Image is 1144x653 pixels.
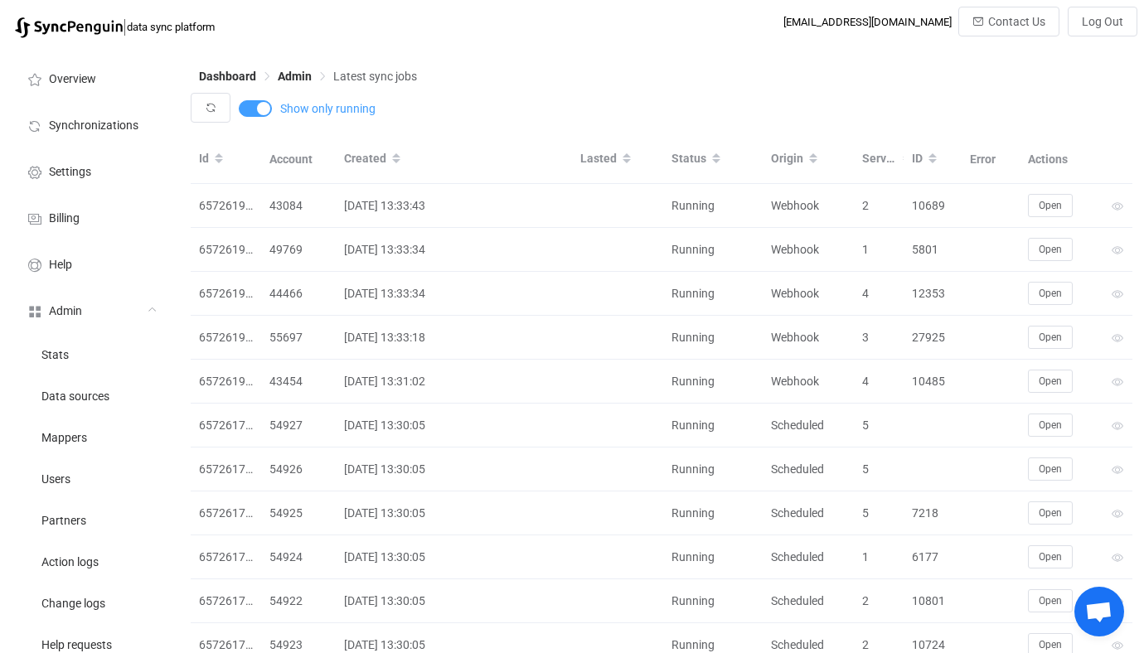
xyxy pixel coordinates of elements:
a: Change logs [8,582,174,623]
div: Webhook [763,240,854,259]
span: Contact Us [988,15,1045,28]
div: 657261923 [191,284,261,303]
div: Scheduled [763,504,854,523]
span: Data sources [41,390,109,404]
a: Settings [8,148,174,194]
div: 657261792 [191,548,261,567]
div: Webhook [763,196,854,215]
div: [DATE] 13:30:05 [336,504,572,523]
a: Open [1028,549,1073,563]
div: 1 [854,548,904,567]
div: 6177 [904,548,962,567]
div: 7218 [904,504,962,523]
span: Overview [49,73,96,86]
div: 657261924 [191,240,261,259]
div: 1 [854,240,904,259]
div: 43084 [261,196,336,215]
div: Scheduled [763,416,854,435]
div: [DATE] 13:33:18 [336,328,572,347]
div: Scheduled [763,548,854,567]
span: Show only running [280,103,376,114]
span: Help [49,259,72,272]
a: Partners [8,499,174,540]
span: Open [1039,375,1062,387]
div: 657261904 [191,372,261,391]
button: Open [1028,501,1073,525]
span: Admin [278,70,312,83]
a: Help [8,240,174,287]
a: Data sources [8,375,174,416]
div: [DATE] 13:30:05 [336,416,572,435]
button: Open [1028,194,1073,217]
div: Lasted [572,145,663,173]
span: Open [1039,419,1062,431]
div: 54926 [261,460,336,479]
div: 54924 [261,548,336,567]
a: Synchronizations [8,101,174,148]
div: [DATE] 13:31:02 [336,372,572,391]
div: 5 [854,504,904,523]
span: Open [1039,595,1062,607]
span: Help requests [41,639,112,652]
img: syncpenguin.svg [15,17,123,38]
span: Open [1039,288,1062,299]
div: 5801 [904,240,962,259]
div: Running [663,240,763,259]
span: Billing [49,212,80,225]
div: 43454 [261,372,336,391]
button: Open [1028,326,1073,349]
span: Open [1039,200,1062,211]
button: Open [1028,282,1073,305]
div: Scheduled [763,460,854,479]
div: 10801 [904,592,962,611]
div: Running [663,460,763,479]
div: 3 [854,328,904,347]
span: Log Out [1082,15,1123,28]
a: |data sync platform [15,15,215,38]
span: Synchronizations [49,119,138,133]
div: 49769 [261,240,336,259]
div: Running [663,284,763,303]
div: 4 [854,372,904,391]
div: 657261795 [191,416,261,435]
div: [DATE] 13:30:05 [336,460,572,479]
span: Open [1039,331,1062,343]
div: Running [663,328,763,347]
div: 657261794 [191,460,261,479]
div: 54922 [261,592,336,611]
div: 54925 [261,504,336,523]
div: Webhook [763,328,854,347]
div: 5 [854,460,904,479]
div: [DATE] 13:33:34 [336,240,572,259]
span: Open [1039,551,1062,563]
span: Admin [49,305,82,318]
div: 657261793 [191,504,261,523]
button: Contact Us [958,7,1059,36]
a: Open chat [1074,587,1124,636]
a: Action logs [8,540,174,582]
button: Open [1028,457,1073,481]
span: | [123,15,127,38]
div: 10689 [904,196,962,215]
div: 12353 [904,284,962,303]
span: Open [1039,244,1062,255]
a: Open [1028,242,1073,255]
div: Actions [1020,150,1103,169]
div: [DATE] 13:30:05 [336,548,572,567]
a: Open [1028,462,1073,475]
span: Open [1039,639,1062,651]
a: Mappers [8,416,174,457]
span: Action logs [41,556,99,569]
a: Overview [8,55,174,101]
div: 44466 [261,284,336,303]
div: Running [663,372,763,391]
div: Webhook [763,284,854,303]
a: Open [1028,374,1073,387]
span: Dashboard [199,70,256,83]
div: [DATE] 13:33:34 [336,284,572,303]
div: [DATE] 13:30:05 [336,592,572,611]
span: Open [1039,507,1062,519]
span: Latest sync jobs [333,70,417,83]
a: Open [1028,418,1073,431]
div: Status [663,145,763,173]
